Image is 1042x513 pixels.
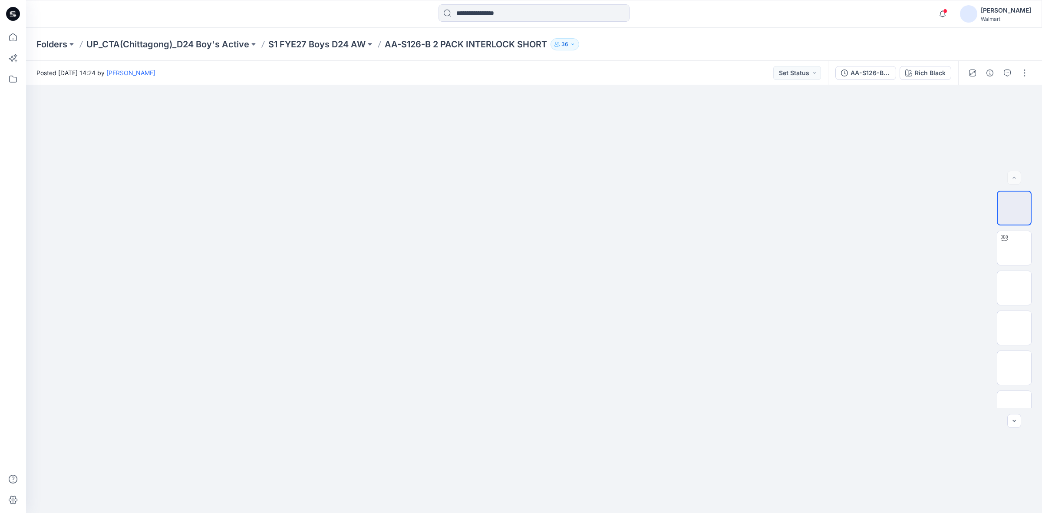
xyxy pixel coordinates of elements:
[900,66,951,80] button: Rich Black
[981,16,1031,22] div: Walmart
[36,38,67,50] a: Folders
[36,68,155,77] span: Posted [DATE] 14:24 by
[983,66,997,80] button: Details
[981,5,1031,16] div: [PERSON_NAME]
[268,38,366,50] a: S1 FYE27 Boys D24 AW
[835,66,896,80] button: AA-S126-B 2 PACK INTERLOCK SHORT
[960,5,977,23] img: avatar
[551,38,579,50] button: 36
[851,68,890,78] div: AA-S126-B 2 PACK INTERLOCK SHORT
[106,69,155,76] a: [PERSON_NAME]
[86,38,249,50] a: UP_CTA(Chittagong)_D24 Boy's Active
[915,68,946,78] div: Rich Black
[561,40,568,49] p: 36
[385,38,547,50] p: AA-S126-B 2 PACK INTERLOCK SHORT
